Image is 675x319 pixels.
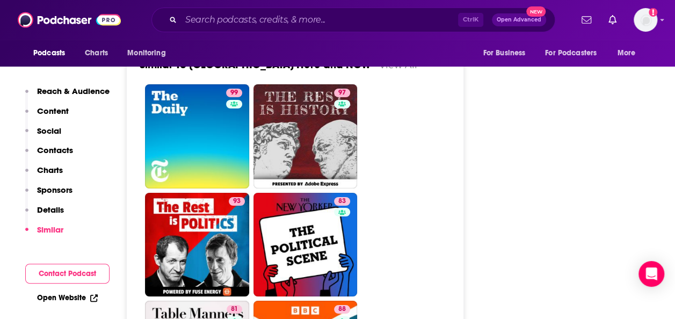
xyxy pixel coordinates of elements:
[37,126,61,136] p: Social
[634,8,657,32] span: Logged in as SusanHershberg
[37,165,63,175] p: Charts
[497,17,541,23] span: Open Advanced
[492,13,546,26] button: Open AdvancedNew
[37,293,98,302] a: Open Website
[25,224,63,244] button: Similar
[338,88,346,98] span: 97
[231,304,238,315] span: 81
[226,89,242,97] a: 99
[37,86,110,96] p: Reach & Audience
[334,305,350,314] a: 88
[458,13,483,27] span: Ctrl K
[526,6,546,17] span: New
[25,145,73,165] button: Contacts
[33,46,65,61] span: Podcasts
[230,88,238,98] span: 99
[634,8,657,32] button: Show profile menu
[334,197,350,206] a: 83
[37,224,63,235] p: Similar
[577,11,596,29] a: Show notifications dropdown
[610,43,649,63] button: open menu
[634,8,657,32] img: User Profile
[253,84,358,189] a: 97
[37,106,69,116] p: Content
[37,145,73,155] p: Contacts
[18,10,121,30] img: Podchaser - Follow, Share and Rate Podcasts
[538,43,612,63] button: open menu
[338,304,346,315] span: 88
[151,8,555,32] div: Search podcasts, credits, & more...
[483,46,525,61] span: For Business
[85,46,108,61] span: Charts
[233,196,241,207] span: 93
[638,261,664,287] div: Open Intercom Messenger
[37,185,72,195] p: Sponsors
[545,46,597,61] span: For Podcasters
[25,185,72,205] button: Sponsors
[120,43,179,63] button: open menu
[25,165,63,185] button: Charts
[334,89,350,97] a: 97
[604,11,621,29] a: Show notifications dropdown
[25,86,110,106] button: Reach & Audience
[26,43,79,63] button: open menu
[25,264,110,284] button: Contact Podcast
[649,8,657,17] svg: Add a profile image
[229,197,245,206] a: 93
[25,106,69,126] button: Content
[127,46,165,61] span: Monitoring
[145,84,249,189] a: 99
[253,193,358,297] a: 83
[475,43,539,63] button: open menu
[181,11,458,28] input: Search podcasts, credits, & more...
[338,196,346,207] span: 83
[618,46,636,61] span: More
[78,43,114,63] a: Charts
[227,305,242,314] a: 81
[37,205,64,215] p: Details
[145,193,249,297] a: 93
[25,126,61,146] button: Social
[25,205,64,224] button: Details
